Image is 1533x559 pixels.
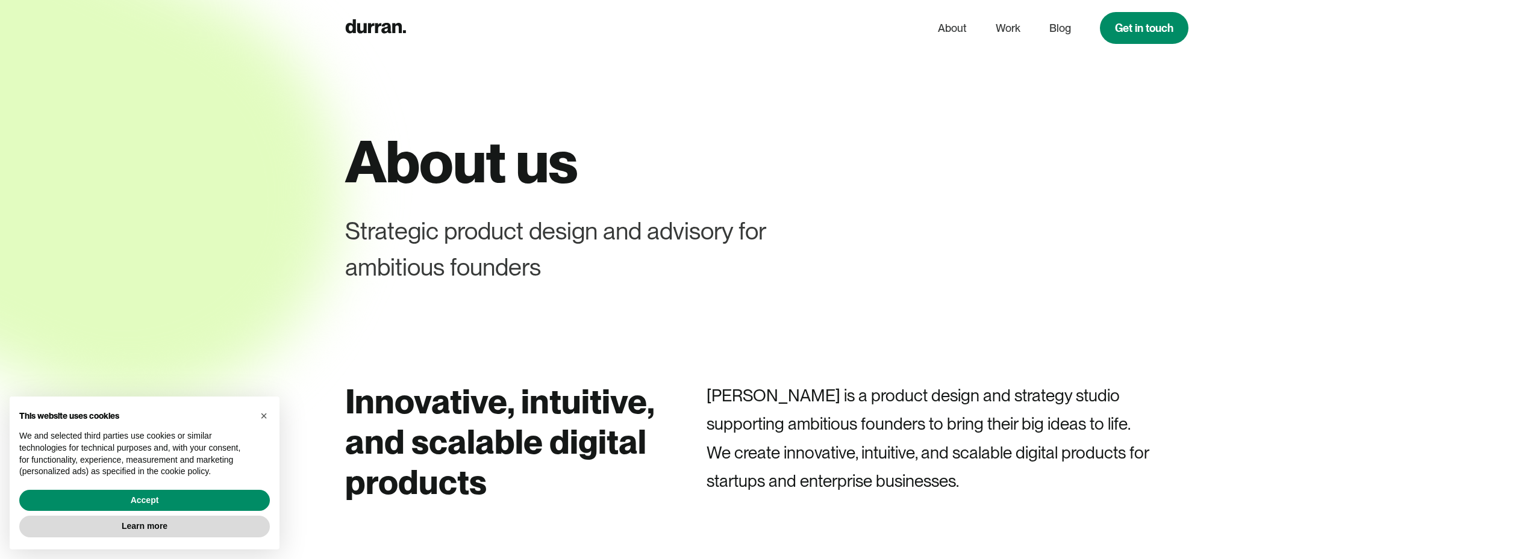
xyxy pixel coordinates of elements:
a: Work [996,17,1020,40]
div: Strategic product design and advisory for ambitious founders [345,213,866,285]
a: About [938,17,967,40]
a: Get in touch [1100,12,1188,44]
p: We and selected third parties use cookies or similar technologies for technical purposes and, wit... [19,430,251,477]
button: Close this notice [254,406,273,425]
button: Accept [19,490,270,511]
button: Learn more [19,516,270,537]
h1: About us [345,130,1188,194]
a: Blog [1049,17,1071,40]
p: [PERSON_NAME] is a product design and strategy studio supporting ambitious founders to bring thei... [707,381,1188,496]
h3: Innovative, intuitive, and scalable digital products [345,381,658,503]
a: home [345,16,406,40]
span: × [260,409,267,422]
h2: This website uses cookies [19,411,251,421]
